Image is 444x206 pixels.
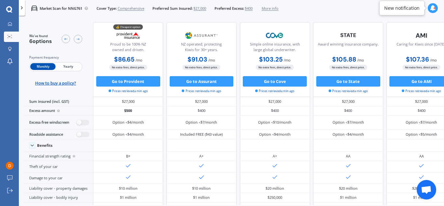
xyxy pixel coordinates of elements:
[313,97,383,106] div: $27,000
[23,106,93,116] div: Excess amount
[97,6,117,11] span: Cover Type:
[184,29,219,42] img: Assurant.png
[333,120,364,125] div: Option <$7/month
[268,195,282,200] div: $250,000
[109,65,147,70] span: No extra fees, direct price.
[23,161,93,172] div: Theft of your car
[23,130,93,139] div: Roadside assistance
[240,106,310,116] div: $400
[412,186,431,191] div: $20 million
[404,29,439,42] img: AMI-text-1.webp
[318,42,379,55] div: Award winning insurance company.
[215,6,244,11] span: Preferred Excess:
[120,195,137,200] div: $1 million
[316,76,380,87] button: Go to State
[180,132,223,137] div: Included FREE ($43 value)
[329,65,367,70] span: No extra fees, direct price.
[419,154,424,159] div: AA
[93,106,163,116] div: $500
[193,6,206,11] span: $27,000
[56,63,81,70] span: Yearly
[114,55,135,63] b: $86.65
[37,143,53,148] div: Benefits
[113,24,143,30] div: 💰 Cheapest option
[23,116,93,130] div: Excess-free windscreen
[192,186,211,191] div: $10 million
[29,38,52,45] span: 6 options
[346,154,350,159] div: AA
[188,55,207,63] b: $91.03
[112,132,144,137] div: Option <$4/month
[171,42,232,55] div: NZ operated; protecting Kiwis for 30+ years.
[119,186,137,191] div: $10 million
[245,6,253,11] span: $400
[266,186,284,191] div: $20 million
[402,89,441,93] span: Prices retrieved a min ago
[96,76,160,87] button: Go to Provident
[23,172,93,184] div: Damage to your car
[258,120,292,125] div: Option <$10/month
[98,42,159,55] div: Proud to be 100% NZ owned and driven.
[23,193,93,202] div: Liability cover - bodily injury
[186,120,217,125] div: Option <$7/month
[417,180,436,199] div: Open chat
[93,97,163,106] div: $27,000
[284,58,291,62] span: / mo
[170,76,234,87] button: Go to Assurant
[406,120,437,125] div: Option <$7/month
[112,120,144,125] div: Option <$4/month
[208,58,215,62] span: / mo
[258,29,292,42] img: Cove.webp
[199,154,203,159] div: A+
[6,162,14,170] img: ACg8ocIJNUhYFPEKUDkRILknKSO5WwFVWqpEH59zLr6SmkpPfWKc9A=s96-c
[357,58,364,62] span: / mo
[31,5,37,11] img: car.f15378c7a67c060ca3f3.svg
[40,6,82,11] p: Market Scan for NNG761
[332,55,356,63] b: $105.88
[23,97,93,106] div: Sum insured (incl. GST)
[182,65,220,70] span: No extra fees, direct price.
[331,29,365,41] img: State-text-1.webp
[136,58,142,62] span: / mo
[430,58,437,62] span: / mo
[259,132,291,137] div: Option <$4/month
[182,89,221,93] span: Prices retrieved a min ago
[255,89,294,93] span: Prices retrieved a min ago
[166,106,237,116] div: $400
[30,63,56,70] span: Monthly
[406,132,437,137] div: Option <$5/month
[339,186,358,191] div: $20 million
[329,89,368,93] span: Prices retrieved a min ago
[333,132,364,137] div: Option <$4/month
[256,65,294,70] span: No extra fees, direct price.
[111,29,146,42] img: Provident.png
[152,6,193,11] span: Preferred Sum Insured:
[406,55,429,63] b: $107.36
[340,195,357,200] div: $1 million
[313,106,383,116] div: $400
[118,6,144,11] span: Comprehensive
[23,152,93,161] div: Financial strength rating
[273,154,277,159] div: A+
[384,5,420,11] div: New notification
[193,195,210,200] div: $1 million
[413,195,430,200] div: $1 million
[262,6,279,11] span: More info
[243,76,307,87] button: Go to Cove
[23,184,93,193] div: Liability cover - property damages
[109,89,148,93] span: Prices retrieved a min ago
[402,65,440,70] span: No extra fees, direct price.
[166,97,237,106] div: $27,000
[29,34,52,38] span: We've found
[35,80,76,86] span: How to buy a policy?
[244,42,305,55] div: Simple online insurance, with large global underwriter.
[240,97,310,106] div: $27,000
[29,55,82,60] div: Payment frequency
[259,55,283,63] b: $103.25
[126,154,130,159] div: B+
